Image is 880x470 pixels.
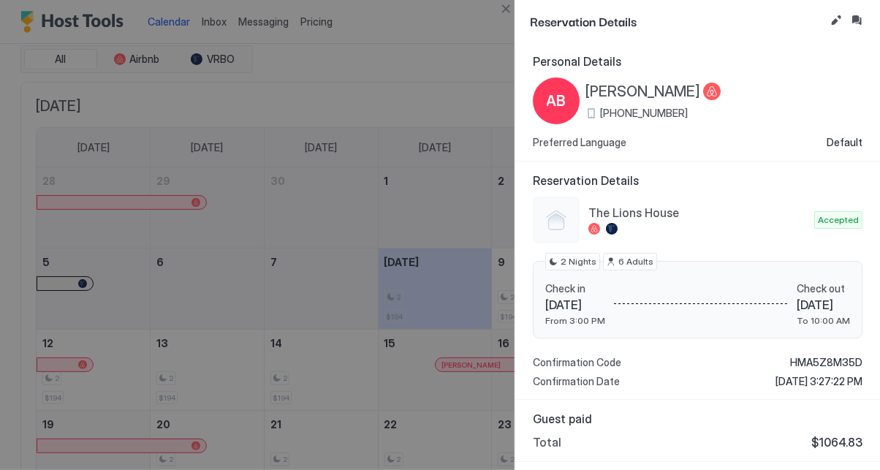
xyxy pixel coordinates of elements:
span: Check in [545,282,605,295]
span: Confirmation Code [533,356,621,369]
span: [DATE] 3:27:22 PM [775,375,862,388]
button: Inbox [848,12,865,29]
span: Check out [797,282,850,295]
span: $1064.83 [811,435,862,450]
span: [PHONE_NUMBER] [600,107,688,120]
button: Edit reservation [827,12,845,29]
span: Preferred Language [533,136,626,149]
span: From 3:00 PM [545,315,605,326]
span: [DATE] [545,297,605,312]
span: HMA5Z8M35D [790,356,862,369]
iframe: Intercom live chat [15,420,50,455]
span: To 10:00 AM [797,315,850,326]
span: Total [533,435,561,450]
span: Confirmation Date [533,375,620,388]
span: AB [547,90,566,112]
span: Accepted [818,213,859,227]
span: Guest paid [533,412,862,426]
span: [PERSON_NAME] [585,83,700,101]
span: The Lions House [588,205,808,220]
span: 6 Adults [618,255,653,268]
span: [DATE] [797,297,850,312]
span: Reservation Details [530,12,824,30]
span: Reservation Details [533,173,862,188]
span: Default [827,136,862,149]
span: Personal Details [533,54,862,69]
span: 2 Nights [561,255,596,268]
